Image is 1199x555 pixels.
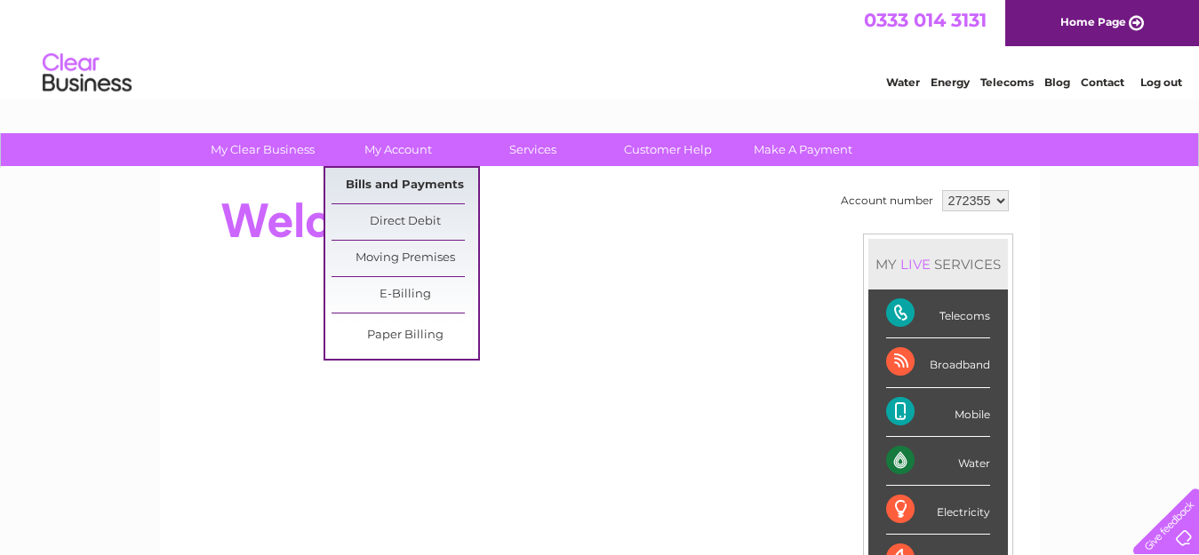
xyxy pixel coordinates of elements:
[460,133,606,166] a: Services
[1044,75,1070,89] a: Blog
[886,75,920,89] a: Water
[864,9,987,31] a: 0333 014 3131
[886,486,990,535] div: Electricity
[42,46,132,100] img: logo.png
[332,204,478,240] a: Direct Debit
[730,133,876,166] a: Make A Payment
[836,186,938,216] td: Account number
[332,318,478,353] a: Paper Billing
[332,168,478,203] a: Bills and Payments
[180,10,1020,86] div: Clear Business is a trading name of Verastar Limited (registered in [GEOGRAPHIC_DATA] No. 3667643...
[189,133,336,166] a: My Clear Business
[1140,75,1182,89] a: Log out
[886,437,990,486] div: Water
[980,75,1034,89] a: Telecoms
[886,338,990,387] div: Broadband
[1081,75,1124,89] a: Contact
[332,277,478,313] a: E-Billing
[897,256,934,273] div: LIVE
[931,75,970,89] a: Energy
[868,239,1008,289] div: MY SERVICES
[886,388,990,437] div: Mobile
[595,133,741,166] a: Customer Help
[886,289,990,338] div: Telecoms
[332,241,478,276] a: Moving Premises
[324,133,471,166] a: My Account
